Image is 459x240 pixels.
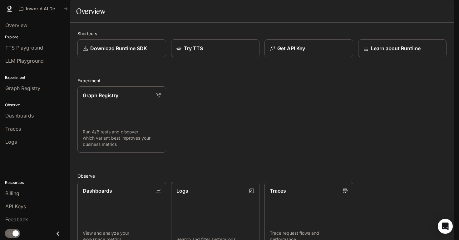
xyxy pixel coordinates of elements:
h1: Overview [76,5,105,17]
a: Try TTS [171,39,260,57]
a: Graph RegistryRun A/B tests and discover which variant best improves your business metrics [77,86,166,153]
button: All workspaces [16,2,71,15]
p: Get API Key [277,45,305,52]
h2: Observe [77,173,447,179]
p: Inworld AI Demos [26,6,61,12]
h2: Shortcuts [77,30,447,37]
button: Get API Key [264,39,353,57]
a: Download Runtime SDK [77,39,166,57]
p: Graph Registry [83,92,118,99]
div: Open Intercom Messenger [438,219,453,234]
p: Run A/B tests and discover which variant best improves your business metrics [83,129,161,147]
a: Learn about Runtime [358,39,447,57]
h2: Experiment [77,77,447,84]
p: Logs [176,187,188,194]
p: Dashboards [83,187,112,194]
p: Try TTS [184,45,203,52]
p: Download Runtime SDK [90,45,147,52]
p: Learn about Runtime [371,45,421,52]
p: Traces [270,187,286,194]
